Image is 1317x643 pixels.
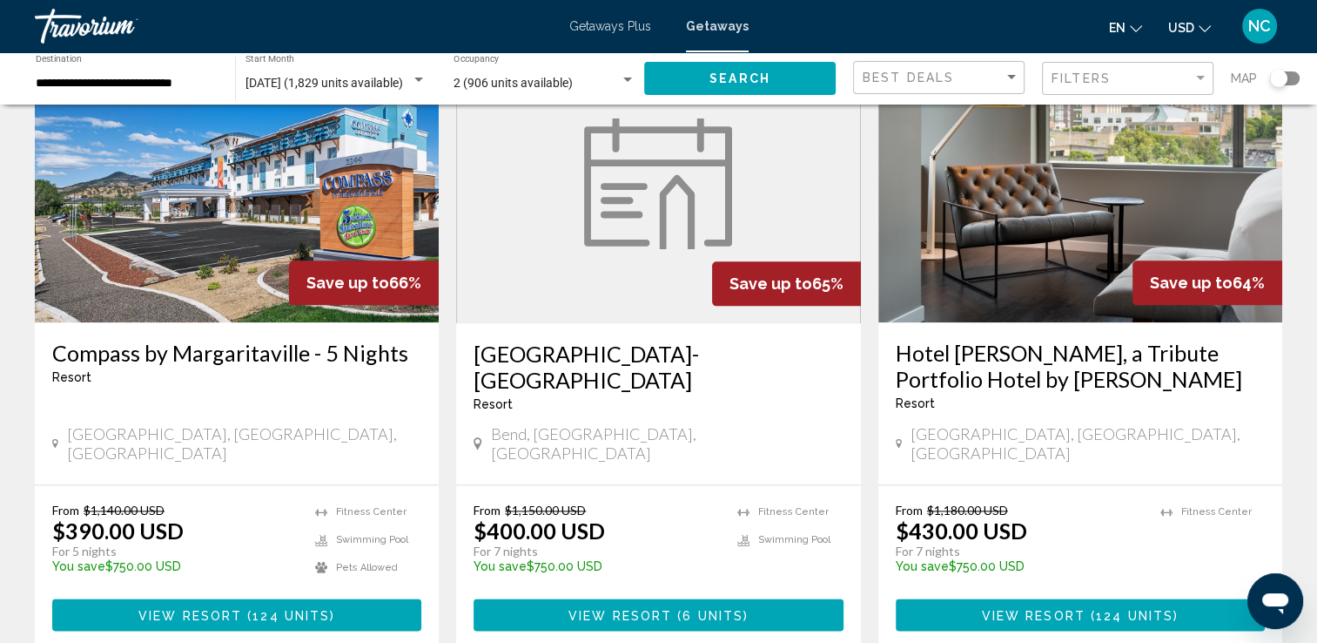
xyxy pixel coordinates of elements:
[242,608,335,622] span: ( )
[1042,61,1213,97] button: Filter
[686,19,749,33] a: Getaways
[336,534,408,545] span: Swimming Pool
[910,424,1265,463] span: [GEOGRAPHIC_DATA], [GEOGRAPHIC_DATA], [GEOGRAPHIC_DATA]
[758,534,830,545] span: Swimming Pool
[1096,608,1173,622] span: 124 units
[1109,21,1125,35] span: en
[474,559,527,573] span: You save
[644,62,836,94] button: Search
[289,261,439,305] div: 66%
[1085,608,1179,622] span: ( )
[682,608,743,622] span: 6 units
[474,544,719,559] p: For 7 nights
[729,274,812,293] span: Save up to
[709,72,770,86] span: Search
[336,562,398,573] span: Pets Allowed
[896,340,1265,392] a: Hotel [PERSON_NAME], a Tribute Portfolio Hotel by [PERSON_NAME]
[454,76,573,90] span: 2 (906 units available)
[52,340,421,366] a: Compass by Margaritaville - 5 Nights
[474,341,843,393] a: [GEOGRAPHIC_DATA]-[GEOGRAPHIC_DATA]
[1168,21,1194,35] span: USD
[67,424,421,463] span: [GEOGRAPHIC_DATA], [GEOGRAPHIC_DATA], [GEOGRAPHIC_DATA]
[1231,66,1257,91] span: Map
[896,559,1143,573] p: $750.00 USD
[505,503,586,518] span: $1,150.00 USD
[878,44,1282,322] img: RU29I01X.jpg
[1052,71,1111,85] span: Filters
[491,424,843,463] span: Bend, [GEOGRAPHIC_DATA], [GEOGRAPHIC_DATA]
[896,503,923,518] span: From
[84,503,165,518] span: $1,140.00 USD
[982,608,1085,622] span: View Resort
[52,544,298,559] p: For 5 nights
[1247,573,1303,629] iframe: Button to launch messaging window
[52,599,421,631] button: View Resort(124 units)
[474,599,843,631] button: View Resort(6 units)
[1168,15,1211,40] button: Change currency
[336,506,407,518] span: Fitness Center
[896,599,1265,631] button: View Resort(124 units)
[896,544,1143,559] p: For 7 nights
[1181,506,1252,518] span: Fitness Center
[758,506,829,518] span: Fitness Center
[52,503,79,518] span: From
[672,608,749,622] span: ( )
[35,44,439,322] img: RZ35E01X.jpg
[52,559,105,573] span: You save
[52,518,184,544] p: $390.00 USD
[1248,17,1271,35] span: NC
[569,19,651,33] a: Getaways Plus
[138,608,242,622] span: View Resort
[306,274,389,292] span: Save up to
[896,396,935,410] span: Resort
[863,71,954,85] span: Best Deals
[896,559,949,573] span: You save
[1150,274,1233,292] span: Save up to
[474,559,719,573] p: $750.00 USD
[245,76,403,90] span: [DATE] (1,829 units available)
[474,518,605,544] p: $400.00 USD
[474,397,513,411] span: Resort
[35,9,552,44] a: Travorium
[896,518,1027,544] p: $430.00 USD
[1109,15,1142,40] button: Change language
[1132,261,1282,305] div: 64%
[927,503,1008,518] span: $1,180.00 USD
[52,559,298,573] p: $750.00 USD
[863,71,1019,85] mat-select: Sort by
[568,608,672,622] span: View Resort
[712,261,861,306] div: 65%
[474,503,501,518] span: From
[52,370,91,384] span: Resort
[584,118,732,249] img: week.svg
[1237,8,1282,44] button: User Menu
[252,608,330,622] span: 124 units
